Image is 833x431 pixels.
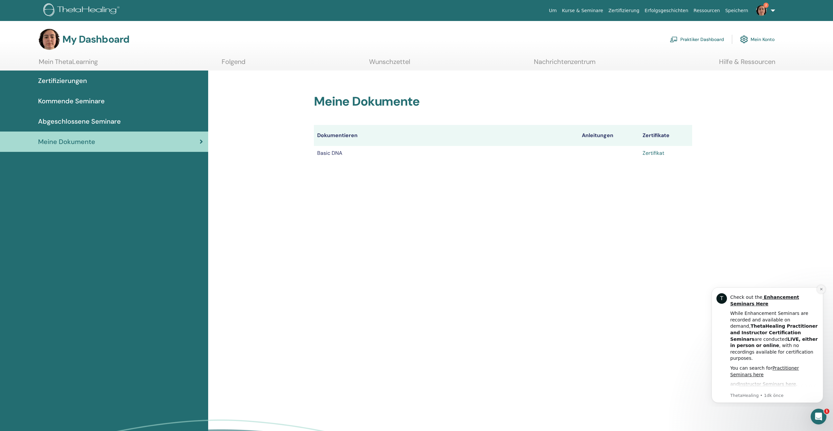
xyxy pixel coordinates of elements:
[670,32,724,47] a: Praktiker Dashboard
[740,34,748,45] img: cog.svg
[691,5,722,17] a: Ressourcen
[39,58,98,71] a: Mein ThetaLearning
[719,58,775,71] a: Hilfe & Ressourcen
[38,137,95,147] span: Meine Dokumente
[62,33,129,45] h3: My Dashboard
[811,409,826,424] iframe: Intercom live chat
[38,76,87,86] span: Zertifizierungen
[39,29,60,50] img: default.jpg
[670,36,678,42] img: chalkboard-teacher.svg
[38,116,121,126] span: Abgeschlossene Seminare
[314,125,579,146] th: Dokumentieren
[639,125,692,146] th: Zertifikate
[702,281,833,407] iframe: Intercom notifications mesaj
[38,96,105,106] span: Kommende Seminare
[642,5,691,17] a: Erfolgsgeschichten
[740,32,775,47] a: Mein Konto
[559,5,606,17] a: Kurse & Seminare
[756,5,767,16] img: default.jpg
[222,58,246,71] a: Folgend
[43,3,122,18] img: logo.png
[314,146,579,160] td: Basic DNA
[369,58,410,71] a: Wunschzettel
[314,94,692,109] h2: Meine Dokumente
[579,125,639,146] th: Anleitungen
[606,5,642,17] a: Zertifizierung
[643,150,664,156] a: Zertifikat
[723,5,751,17] a: Speichern
[824,409,829,414] span: 1
[763,3,769,8] span: 2
[534,58,596,71] a: Nachrichtenzentrum
[546,5,559,17] a: Um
